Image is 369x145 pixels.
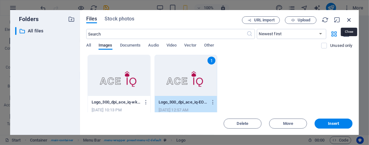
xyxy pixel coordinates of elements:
div: [DATE] 12:57 AM [159,107,214,113]
input: Search [86,29,247,39]
span: Delete [237,122,249,125]
span: Other [204,42,214,50]
span: Files [86,15,97,23]
div: 1 [208,57,215,64]
button: Insert [315,119,353,129]
span: Stock photos [105,15,134,23]
div: ​ [15,27,16,35]
button: Delete [224,119,262,129]
i: Reload [322,16,329,23]
span: Video [166,42,177,50]
span: All [86,42,91,50]
span: Images [99,42,112,50]
p: All files [28,27,63,35]
div: [DATE] 10:13 PM [92,107,147,113]
button: URL import [242,16,280,24]
span: Documents [120,42,141,50]
p: Folders [15,15,39,23]
span: Vector [184,42,197,50]
p: Logo_300_dpi_ace_iq-EO_IQPrHRqg9S1b4_XV7Iw.png [159,99,208,105]
i: Minimize [334,16,341,23]
span: Insert [328,122,339,125]
span: URL import [254,18,275,22]
i: Create new folder [68,16,75,23]
span: Audio [148,42,159,50]
button: Move [269,119,307,129]
p: Displays only files that are not in use on the website. Files added during this session can still... [330,43,353,48]
span: Move [283,122,293,125]
p: Logo_300_dpi_ace_iq-wkm45W0FhZ_nMyykPfThDg.png [92,99,141,105]
button: Upload [285,16,317,24]
span: Upload [298,18,311,22]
